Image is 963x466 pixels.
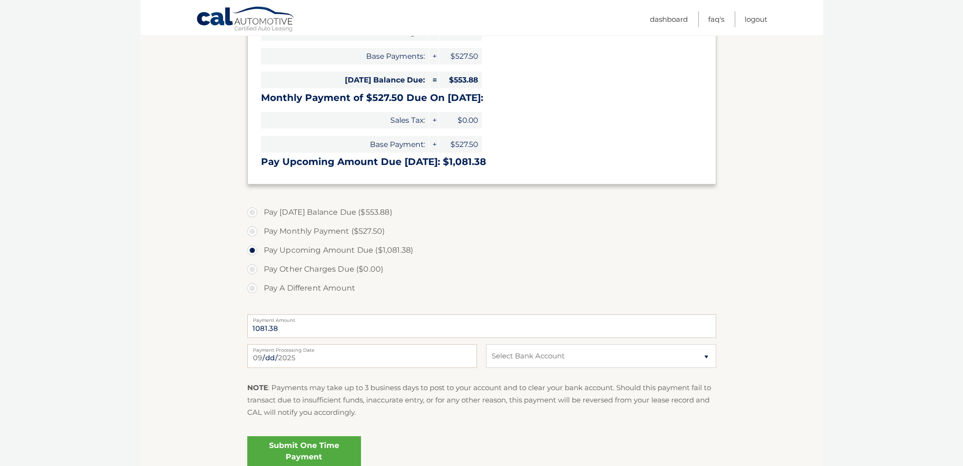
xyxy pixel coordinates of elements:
label: Pay Other Charges Due ($0.00) [247,260,716,279]
span: + [429,48,439,64]
a: Cal Automotive [196,6,296,34]
strong: NOTE [247,383,268,392]
label: Payment Processing Date [247,344,477,352]
a: Dashboard [650,11,688,27]
input: Payment Date [247,344,477,368]
span: Base Payments: [261,48,429,64]
span: + [429,112,439,128]
label: Payment Amount [247,314,716,322]
label: Pay [DATE] Balance Due ($553.88) [247,203,716,222]
p: : Payments may take up to 3 business days to post to your account and to clear your bank account.... [247,382,716,419]
span: $527.50 [439,48,482,64]
h3: Monthly Payment of $527.50 Due On [DATE]: [261,92,702,104]
span: [DATE] Balance Due: [261,72,429,88]
a: FAQ's [708,11,724,27]
label: Pay A Different Amount [247,279,716,298]
span: Sales Tax: [261,112,429,128]
input: Payment Amount [247,314,716,338]
span: $527.50 [439,136,482,153]
a: Logout [745,11,767,27]
span: Base Payment: [261,136,429,153]
span: = [429,72,439,88]
span: $0.00 [439,112,482,128]
label: Pay Upcoming Amount Due ($1,081.38) [247,241,716,260]
label: Pay Monthly Payment ($527.50) [247,222,716,241]
span: $553.88 [439,72,482,88]
span: + [429,136,439,153]
h3: Pay Upcoming Amount Due [DATE]: $1,081.38 [261,156,702,168]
